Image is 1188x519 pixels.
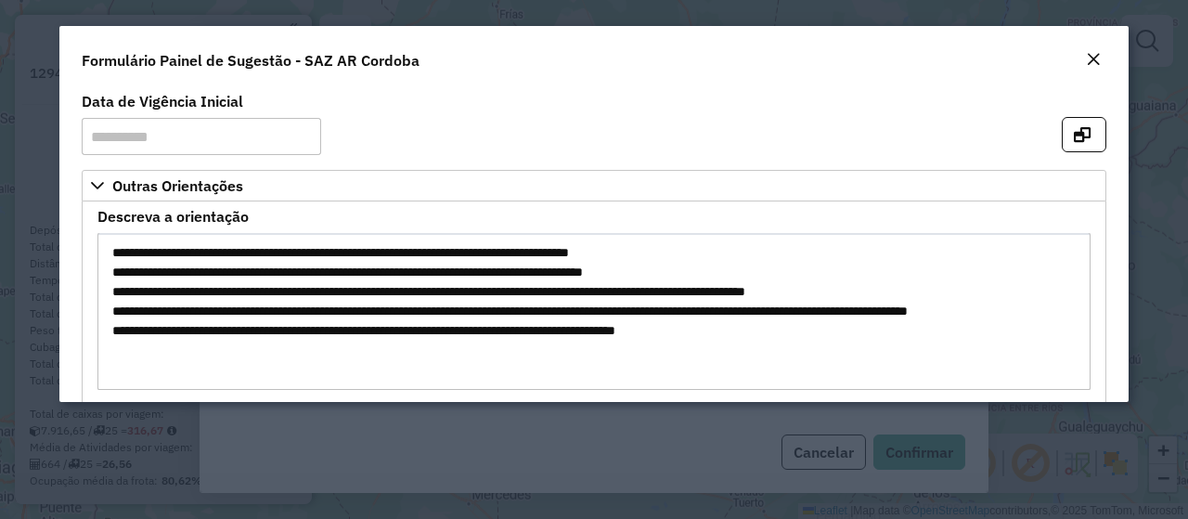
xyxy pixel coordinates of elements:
[1086,52,1101,67] em: Fechar
[112,178,243,193] span: Outras Orientações
[97,205,249,227] label: Descreva a orientação
[1080,48,1106,72] button: Close
[82,201,1106,414] div: Outras Orientações
[82,49,420,71] h4: Formulário Painel de Sugestão - SAZ AR Cordoba
[82,90,243,112] label: Data de Vigência Inicial
[82,170,1106,201] a: Outras Orientações
[1062,123,1106,142] hb-button: Abrir em nova aba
